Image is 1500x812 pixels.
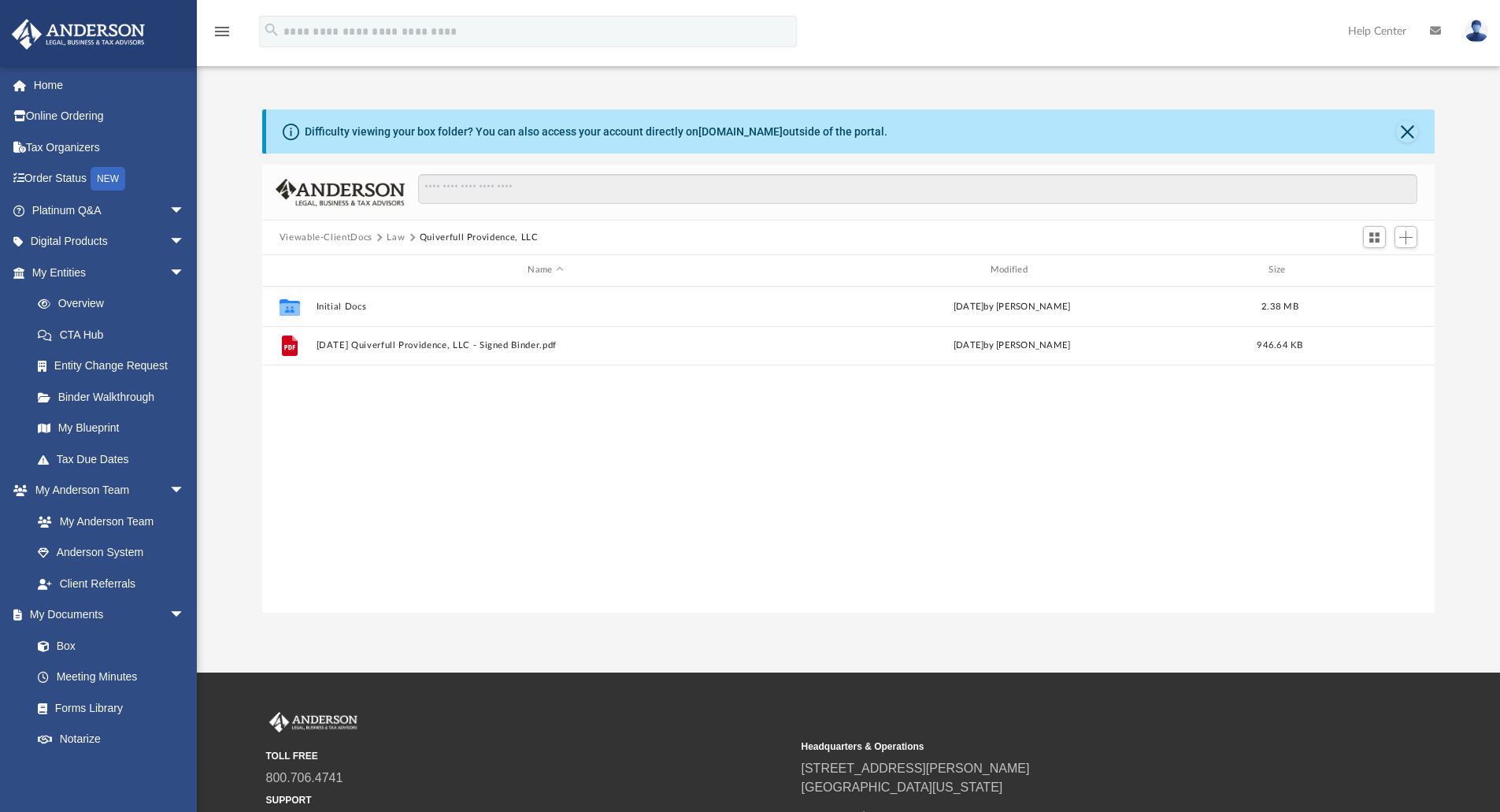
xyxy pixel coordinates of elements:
[1261,302,1298,310] span: 2.38 MB
[22,662,201,693] a: Meeting Minutes
[262,287,1435,613] div: grid
[22,724,201,755] a: Notarize
[387,231,405,245] button: Law
[1363,226,1387,248] button: Switch to Grid View
[213,22,231,41] i: menu
[22,568,201,599] a: Client Referrals
[266,771,343,784] a: 800.706.4741
[11,69,209,101] a: Home
[22,443,209,475] a: Tax Due Dates
[22,630,193,662] a: Box
[169,599,201,632] span: arrow_drop_down
[1248,263,1311,277] div: Size
[698,125,783,138] a: [DOMAIN_NAME]
[266,749,791,763] small: TOLL FREE
[169,226,201,258] span: arrow_drop_down
[280,231,372,245] button: Viewable-ClientDocs
[802,740,1326,754] small: Headquarters & Operations
[315,263,775,277] div: Name
[169,257,201,289] span: arrow_drop_down
[11,163,209,195] a: Order StatusNEW
[22,537,201,569] a: Anderson System
[213,30,231,41] a: menu
[22,506,193,537] a: My Anderson Team
[7,19,150,50] img: Anderson Advisors Platinum Portal
[22,381,209,413] a: Binder Walkthrough
[418,174,1417,204] input: Search files and folders
[782,299,1241,313] div: [DATE] by [PERSON_NAME]
[1396,121,1418,143] button: Close
[782,339,1241,353] div: by [PERSON_NAME]
[11,599,201,631] a: My Documentsarrow_drop_down
[263,21,280,39] i: search
[11,101,209,132] a: Online Ordering
[1318,263,1428,277] div: id
[169,475,201,507] span: arrow_drop_down
[11,475,201,506] a: My Anderson Teamarrow_drop_down
[269,263,309,277] div: id
[316,340,775,350] button: [DATE] Quiverfull Providence, LLC - Signed Binder.pdf
[22,692,193,724] a: Forms Library
[266,712,361,732] img: Anderson Advisors Platinum Portal
[22,288,209,320] a: Overview
[22,350,209,382] a: Entity Change Request
[305,124,887,140] div: Difficulty viewing your box folder? You can also access your account directly on outside of the p...
[11,755,201,786] a: Online Learningarrow_drop_down
[22,413,201,444] a: My Blueprint
[91,167,125,191] div: NEW
[169,195,201,227] span: arrow_drop_down
[802,780,1003,794] a: [GEOGRAPHIC_DATA][US_STATE]
[169,755,201,787] span: arrow_drop_down
[22,319,209,350] a: CTA Hub
[11,195,209,226] a: Platinum Q&Aarrow_drop_down
[802,762,1030,775] a: [STREET_ADDRESS][PERSON_NAME]
[266,793,791,807] small: SUPPORT
[420,231,539,245] button: Quiverfull Providence, LLC
[11,226,209,258] a: Digital Productsarrow_drop_down
[1257,341,1302,350] span: 946.64 KB
[11,257,209,288] a: My Entitiesarrow_drop_down
[1465,20,1488,43] img: User Pic
[11,132,209,163] a: Tax Organizers
[953,341,983,350] span: [DATE]
[782,263,1242,277] div: Modified
[316,302,775,312] button: Initial Docs
[1394,226,1418,248] button: Add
